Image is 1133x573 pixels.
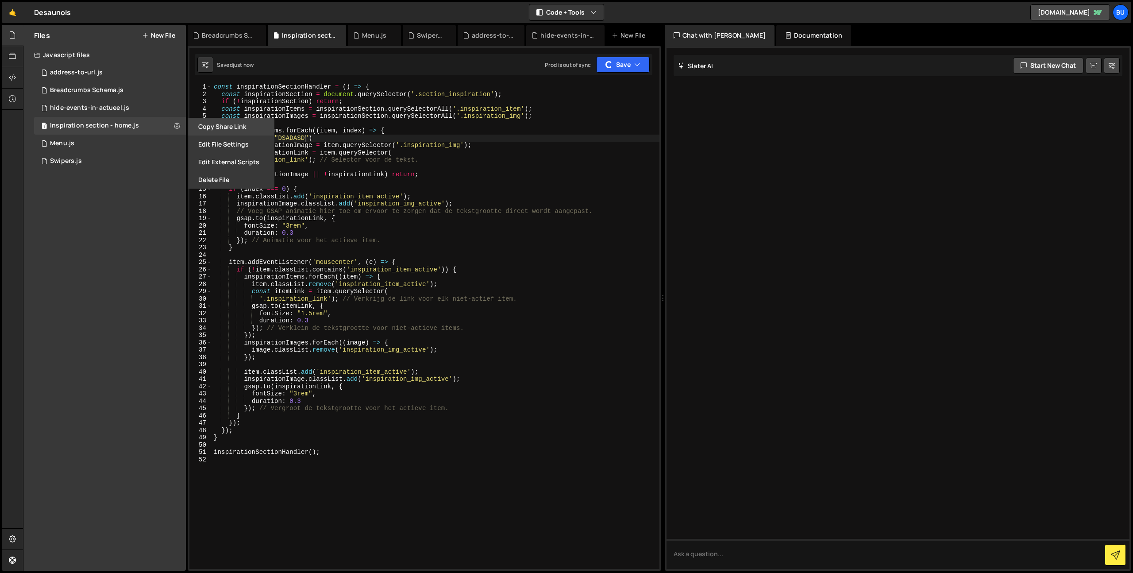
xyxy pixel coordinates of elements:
[34,81,186,99] div: 14575/47097.js
[189,441,212,449] div: 50
[50,157,82,165] div: Swipers.js
[612,31,649,40] div: New File
[34,7,71,18] div: Desaunois
[472,31,514,40] div: address-to-url.js
[189,222,212,230] div: 20
[189,229,212,237] div: 21
[189,383,212,391] div: 42
[545,61,591,69] div: Prod is out of sync
[596,57,650,73] button: Save
[50,104,129,112] div: hide-events-in-actueel.js
[189,412,212,420] div: 46
[189,295,212,303] div: 30
[189,281,212,288] div: 28
[189,390,212,398] div: 43
[188,171,274,189] button: Delete File
[34,135,186,152] div: 14575/47095.js
[217,61,254,69] div: Saved
[189,83,212,91] div: 1
[776,25,851,46] div: Documentation
[189,186,212,193] div: 15
[202,31,255,40] div: Breadcrumbs Schema.js
[189,208,212,215] div: 18
[189,215,212,222] div: 19
[189,266,212,274] div: 26
[417,31,445,40] div: Swipers.js
[188,136,274,153] button: Edit File Settings
[189,361,212,368] div: 39
[189,302,212,310] div: 31
[189,398,212,405] div: 44
[34,99,186,117] div: 14575/37702.js
[189,368,212,376] div: 40
[1030,4,1110,20] a: [DOMAIN_NAME]
[362,31,386,40] div: Menu.js
[282,31,335,40] div: Inspiration section - home.js
[189,244,212,252] div: 23
[189,419,212,427] div: 47
[189,449,212,456] div: 51
[142,32,175,39] button: New File
[189,200,212,208] div: 17
[665,25,775,46] div: Chat with [PERSON_NAME]
[189,288,212,295] div: 29
[189,252,212,259] div: 24
[2,2,23,23] a: 🤙
[34,152,186,170] div: 14575/47093.js
[233,61,254,69] div: just now
[529,4,604,20] button: Code + Tools
[23,46,186,64] div: Javascript files
[189,91,212,98] div: 2
[189,193,212,201] div: 16
[189,237,212,244] div: 22
[189,317,212,325] div: 33
[34,31,50,40] h2: Files
[50,86,123,94] div: Breadcrumbs Schema.js
[540,31,594,40] div: hide-events-in-actueel.js
[189,456,212,464] div: 52
[189,310,212,317] div: 32
[189,354,212,361] div: 38
[678,62,713,70] h2: Slater AI
[189,105,212,113] div: 4
[189,325,212,332] div: 34
[34,64,186,81] div: 14575/37681.js
[189,98,212,105] div: 3
[34,117,186,135] div: 14575/47096.js
[189,346,212,354] div: 37
[189,112,212,120] div: 5
[50,122,139,130] div: Inspiration section - home.js
[189,434,212,441] div: 49
[189,339,212,347] div: 36
[189,376,212,383] div: 41
[189,273,212,281] div: 27
[50,139,74,147] div: Menu.js
[42,123,47,130] span: 1
[189,405,212,412] div: 45
[189,427,212,434] div: 48
[1113,4,1129,20] a: Bu
[1013,58,1083,74] button: Start new chat
[188,153,274,171] button: Edit External Scripts
[189,259,212,266] div: 25
[189,332,212,339] div: 35
[50,69,103,77] div: address-to-url.js
[188,118,274,136] button: Copy share link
